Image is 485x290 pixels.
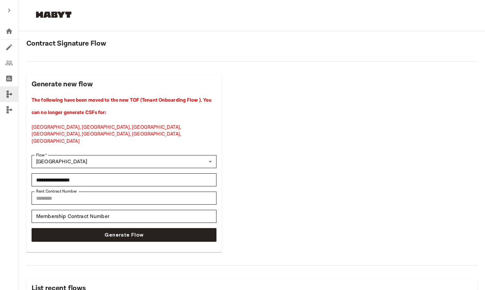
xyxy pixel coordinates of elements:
span: Generate Flow [104,231,143,239]
h4: The following have been moved to the new TOF (Tenant Onboarding Flow ). You can no longer generat... [32,94,216,119]
p: [GEOGRAPHIC_DATA], [GEOGRAPHIC_DATA], [GEOGRAPHIC_DATA], [GEOGRAPHIC_DATA], [GEOGRAPHIC_DATA], [G... [32,124,216,145]
img: Habyt [34,11,73,18]
h2: Contract Signature Flow [26,39,477,48]
label: Rent Contract Number [36,189,77,194]
label: Flow [36,152,47,158]
h2: Generate new flow [32,80,216,89]
div: [GEOGRAPHIC_DATA] [32,155,216,168]
button: Generate Flow [32,228,216,242]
